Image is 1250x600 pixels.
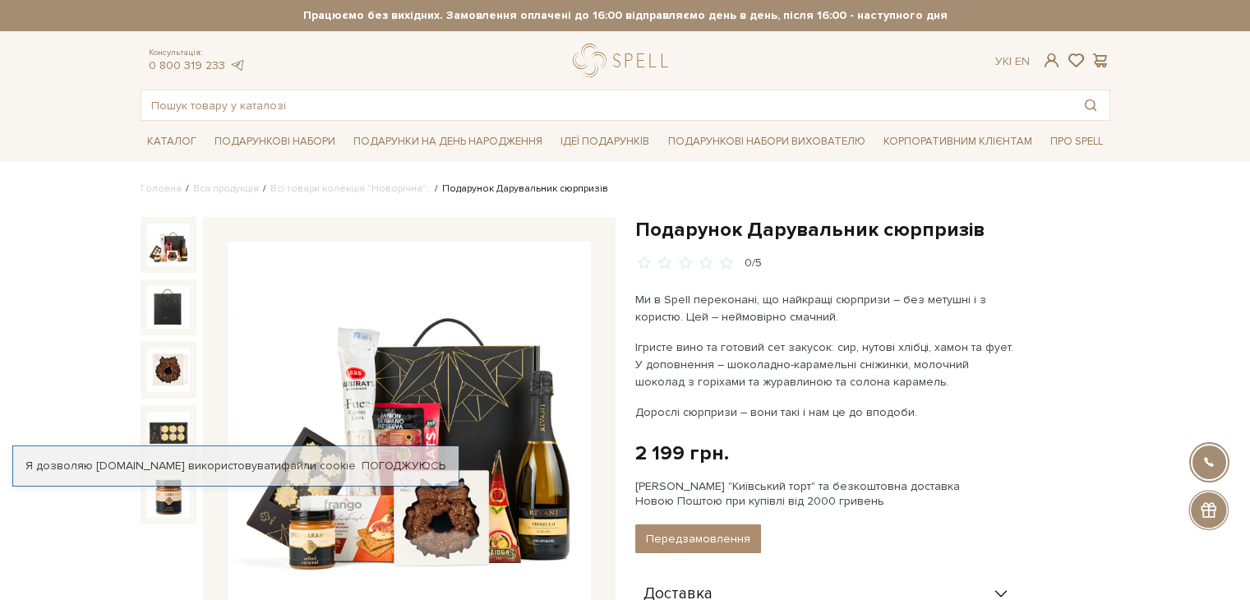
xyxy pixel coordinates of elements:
[995,54,1030,69] div: Ук
[141,8,1110,23] strong: Працюємо без вихідних. Замовлення оплачені до 16:00 відправляємо день в день, після 16:00 - насту...
[141,90,1072,120] input: Пошук товару у каталозі
[149,48,246,58] span: Консультація:
[877,127,1039,155] a: Корпоративним клієнтам
[573,44,676,77] a: logo
[13,459,459,473] div: Я дозволяю [DOMAIN_NAME] використовувати
[635,479,1110,509] div: [PERSON_NAME] "Київський торт" та безкоштовна доставка Новою Поштою при купівлі від 2000 гривень
[635,339,1021,390] p: Ігристе вино та готовий сет закусок: сир, нутові хлібці, хамон та фует. У доповнення – шоколадно-...
[635,217,1110,242] h1: Подарунок Дарувальник сюрпризів
[193,182,259,195] a: Вся продукція
[147,286,190,329] img: Подарунок Дарувальник сюрпризів
[147,474,190,517] img: Подарунок Дарувальник сюрпризів
[281,459,356,473] a: файли cookie
[745,256,762,271] div: 0/5
[149,58,225,72] a: 0 800 319 233
[347,129,549,155] a: Подарунки на День народження
[362,459,445,473] a: Погоджуюсь
[431,182,608,196] li: Подарунок Дарувальник сюрпризів
[1044,129,1109,155] a: Про Spell
[1015,54,1030,68] a: En
[141,129,203,155] a: Каталог
[635,404,1021,421] p: Дорослі сюрпризи – вони такі і нам це до вподоби.
[229,58,246,72] a: telegram
[554,129,656,155] a: Ідеї подарунків
[147,224,190,266] img: Подарунок Дарувальник сюрпризів
[208,129,342,155] a: Подарункові набори
[1072,90,1109,120] button: Пошук товару у каталозі
[635,291,1021,325] p: Ми в Spell переконані, що найкращі сюрпризи – без метушні і з користю. Цей – неймовірно смачний.
[141,182,182,195] a: Головна
[270,182,431,195] a: Всі товари колекція "Новорічна"..
[1009,54,1012,68] span: |
[635,524,761,553] button: Передзамовлення
[147,348,190,391] img: Подарунок Дарувальник сюрпризів
[662,127,872,155] a: Подарункові набори вихователю
[147,412,190,455] img: Подарунок Дарувальник сюрпризів
[635,441,729,466] div: 2 199 грн.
